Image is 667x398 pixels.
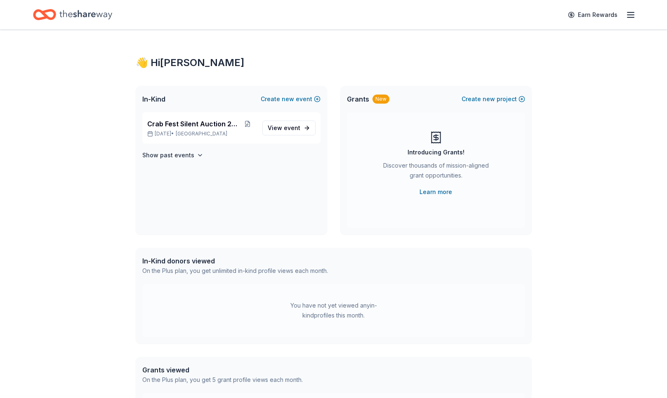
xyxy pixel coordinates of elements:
[268,123,300,133] span: View
[282,94,294,104] span: new
[408,147,464,157] div: Introducing Grants!
[284,124,300,131] span: event
[347,94,369,104] span: Grants
[142,266,328,276] div: On the Plus plan, you get unlimited in-kind profile views each month.
[462,94,525,104] button: Createnewproject
[33,5,112,24] a: Home
[380,161,492,184] div: Discover thousands of mission-aligned grant opportunities.
[142,94,165,104] span: In-Kind
[142,375,303,385] div: On the Plus plan, you get 5 grant profile views each month.
[147,119,240,129] span: Crab Fest Silent Auction 2026
[142,150,194,160] h4: Show past events
[261,94,321,104] button: Createnewevent
[372,95,389,104] div: New
[136,56,532,69] div: 👋 Hi [PERSON_NAME]
[142,256,328,266] div: In-Kind donors viewed
[282,301,385,320] div: You have not yet viewed any in-kind profiles this month.
[420,187,452,197] a: Learn more
[142,365,303,375] div: Grants viewed
[483,94,495,104] span: new
[563,7,622,22] a: Earn Rewards
[176,130,227,137] span: [GEOGRAPHIC_DATA]
[147,130,256,137] p: [DATE] •
[262,121,316,135] a: View event
[142,150,203,160] button: Show past events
